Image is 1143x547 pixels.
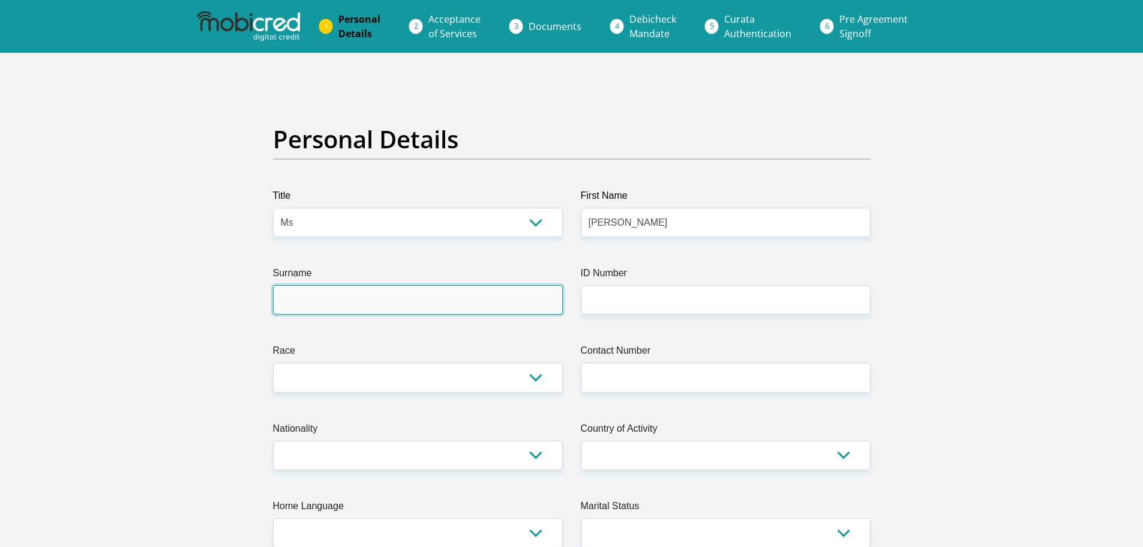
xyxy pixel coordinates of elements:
label: Marital Status [581,499,871,518]
a: CurataAuthentication [715,7,801,46]
label: Surname [273,266,563,285]
input: ID Number [581,285,871,315]
label: Country of Activity [581,422,871,441]
input: Contact Number [581,363,871,392]
span: Acceptance of Services [428,13,481,40]
label: Contact Number [581,343,871,363]
h2: Personal Details [273,125,871,154]
a: PersonalDetails [329,7,390,46]
label: First Name [581,189,871,208]
img: mobicred logo [197,11,300,41]
label: Nationality [273,422,563,441]
a: Acceptanceof Services [419,7,490,46]
input: Surname [273,285,563,315]
span: Personal Details [338,13,380,40]
a: Pre AgreementSignoff [830,7,917,46]
input: First Name [581,208,871,237]
span: Curata Authentication [724,13,791,40]
span: Pre Agreement Signoff [839,13,908,40]
span: Debicheck Mandate [629,13,676,40]
label: ID Number [581,266,871,285]
label: Home Language [273,499,563,518]
a: Documents [519,14,591,38]
a: DebicheckMandate [620,7,686,46]
label: Title [273,189,563,208]
span: Documents [529,20,581,33]
label: Race [273,343,563,363]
